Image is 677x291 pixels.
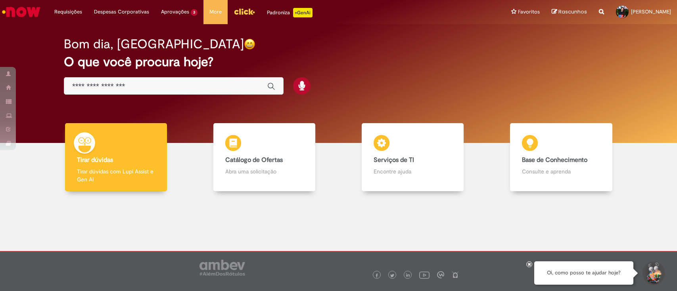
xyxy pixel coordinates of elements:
[54,8,82,16] span: Requisições
[1,4,42,20] img: ServiceNow
[374,156,414,164] b: Serviços de TI
[452,271,459,278] img: logo_footer_naosei.png
[339,123,487,192] a: Serviços de TI Encontre ajuda
[518,8,540,16] span: Favoritos
[190,123,338,192] a: Catálogo de Ofertas Abra uma solicitação
[77,167,155,183] p: Tirar dúvidas com Lupi Assist e Gen Ai
[42,123,190,192] a: Tirar dúvidas Tirar dúvidas com Lupi Assist e Gen Ai
[522,167,600,175] p: Consulte e aprenda
[244,38,255,50] img: happy-face.png
[161,8,189,16] span: Aprovações
[534,261,633,285] div: Oi, como posso te ajudar hoje?
[293,8,313,17] p: +GenAi
[225,156,283,164] b: Catálogo de Ofertas
[641,261,665,285] button: Iniciar Conversa de Suporte
[437,271,444,278] img: logo_footer_workplace.png
[267,8,313,17] div: Padroniza
[406,273,410,278] img: logo_footer_linkedin.png
[234,6,255,17] img: click_logo_yellow_360x200.png
[64,55,613,69] h2: O que você procura hoje?
[390,274,394,278] img: logo_footer_twitter.png
[374,167,452,175] p: Encontre ajuda
[94,8,149,16] span: Despesas Corporativas
[419,270,430,280] img: logo_footer_youtube.png
[64,37,244,51] h2: Bom dia, [GEOGRAPHIC_DATA]
[487,123,635,192] a: Base de Conhecimento Consulte e aprenda
[191,9,198,16] span: 3
[558,8,587,15] span: Rascunhos
[199,260,245,276] img: logo_footer_ambev_rotulo_gray.png
[209,8,222,16] span: More
[552,8,587,16] a: Rascunhos
[375,274,379,278] img: logo_footer_facebook.png
[225,167,303,175] p: Abra uma solicitação
[77,156,113,164] b: Tirar dúvidas
[631,8,671,15] span: [PERSON_NAME]
[522,156,587,164] b: Base de Conhecimento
